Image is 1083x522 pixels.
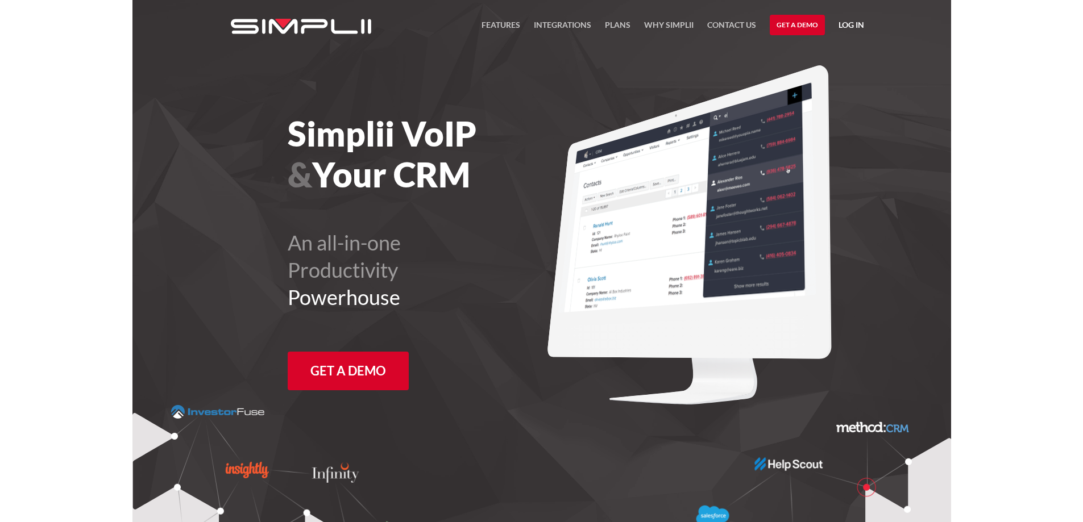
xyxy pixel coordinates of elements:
a: Integrations [534,18,591,39]
img: Simplii [231,19,371,34]
h2: An all-in-one Productivity [288,229,604,311]
a: FEATURES [482,18,520,39]
a: Plans [605,18,630,39]
a: Log in [839,18,864,35]
a: Contact US [707,18,756,39]
a: Why Simplii [644,18,694,39]
span: Powerhouse [288,285,400,310]
h1: Simplii VoIP Your CRM [288,113,604,195]
a: Get a Demo [770,15,825,35]
a: Get a Demo [288,352,409,390]
span: & [288,154,312,195]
